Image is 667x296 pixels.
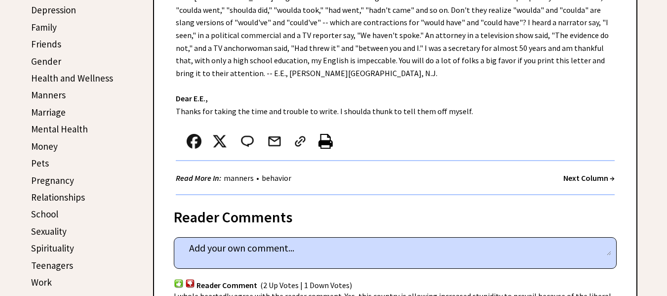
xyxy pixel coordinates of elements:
img: link_02.png [293,134,308,149]
a: Health and Wellness [31,72,113,84]
a: Depression [31,4,76,16]
a: Pregnancy [31,174,74,186]
div: Reader Comments [174,207,617,222]
a: Pets [31,157,49,169]
a: Teenagers [31,259,73,271]
img: facebook.png [187,134,201,149]
a: Next Column → [563,173,615,183]
a: Sexuality [31,225,67,237]
span: (2 Up Votes | 1 Down Votes) [260,280,352,290]
a: Work [31,276,52,288]
span: Reader Comment [196,280,257,290]
img: x_small.png [212,134,227,149]
a: Manners [31,89,66,101]
a: behavior [259,173,294,183]
div: • [176,172,294,184]
strong: Read More In: [176,173,221,183]
img: mail.png [267,134,282,149]
a: Family [31,21,57,33]
a: Relationships [31,191,85,203]
a: Gender [31,55,61,67]
a: Spirituality [31,242,74,254]
a: manners [221,173,256,183]
img: message_round%202.png [239,134,256,149]
a: Marriage [31,106,66,118]
a: Money [31,140,58,152]
img: votup.png [174,279,184,288]
strong: Dear E.E., [176,93,208,103]
img: printer%20icon.png [318,134,333,149]
img: votdown.png [185,279,195,288]
a: Friends [31,38,61,50]
a: School [31,208,58,220]
a: Mental Health [31,123,88,135]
